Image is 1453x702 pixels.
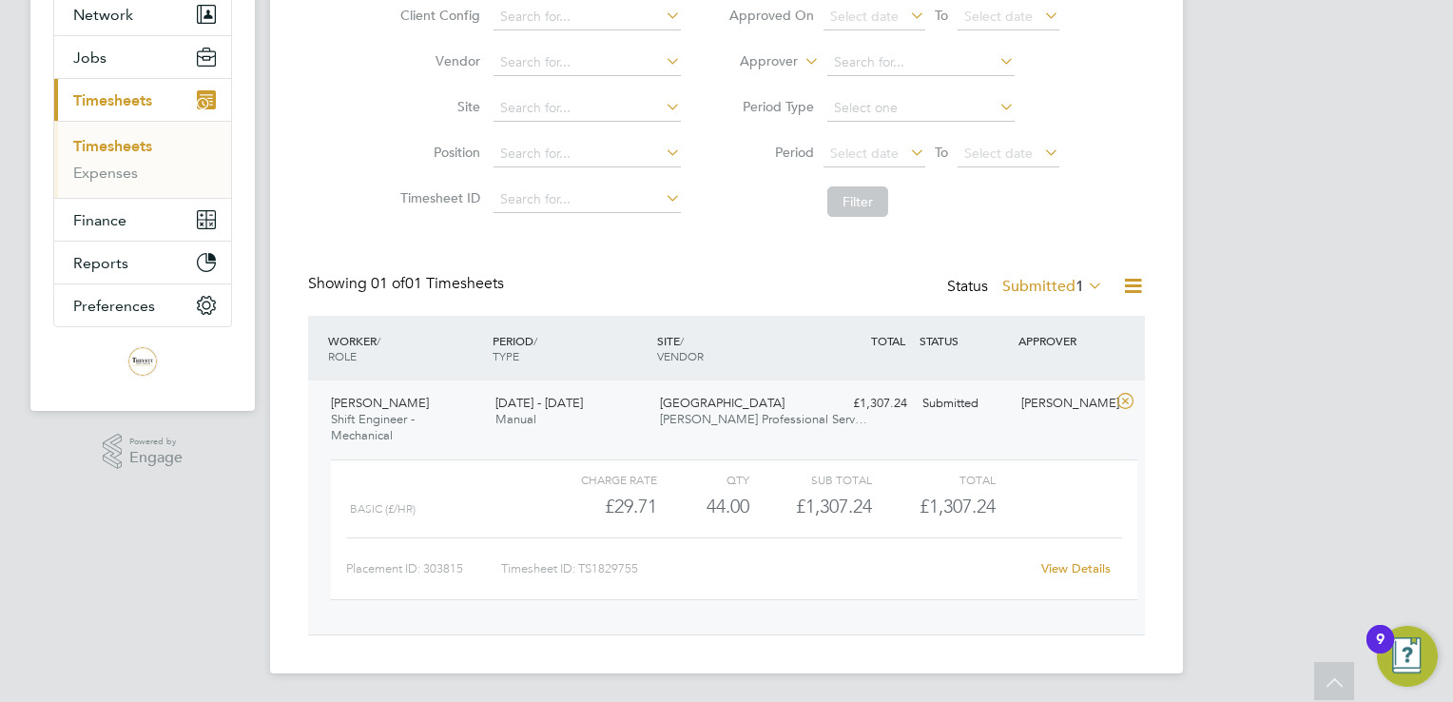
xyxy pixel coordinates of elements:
span: [DATE] - [DATE] [495,395,583,411]
span: Manual [495,411,536,427]
span: Select date [830,145,899,162]
input: Search for... [494,141,681,167]
span: Shift Engineer - Mechanical [331,411,415,443]
span: [GEOGRAPHIC_DATA] [660,395,785,411]
span: Basic (£/HR) [350,502,416,516]
span: TYPE [493,348,519,363]
button: Open Resource Center, 9 new notifications [1377,626,1438,687]
span: Select date [964,145,1033,162]
img: trevettgroup-logo-retina.png [127,346,158,377]
div: PERIOD [488,323,652,373]
div: Submitted [915,388,1014,419]
span: [PERSON_NAME] [331,395,429,411]
div: £1,307.24 [816,388,915,419]
label: Client Config [395,7,480,24]
span: Powered by [129,434,183,450]
button: Timesheets [54,79,231,121]
div: Timesheets [54,121,231,198]
span: Select date [964,8,1033,25]
label: Vendor [395,52,480,69]
a: Powered byEngage [103,434,184,470]
a: Go to home page [53,346,232,377]
label: Submitted [1002,277,1103,296]
input: Search for... [827,49,1015,76]
span: Jobs [73,49,107,67]
div: QTY [657,468,749,491]
span: TOTAL [871,333,905,348]
a: Expenses [73,164,138,182]
input: Search for... [494,4,681,30]
div: Placement ID: 303815 [346,554,501,584]
span: Timesheets [73,91,152,109]
span: / [680,333,684,348]
label: Approved On [728,7,814,24]
span: / [533,333,537,348]
span: Preferences [73,297,155,315]
div: Sub Total [749,468,872,491]
span: ROLE [328,348,357,363]
div: £1,307.24 [749,491,872,522]
div: Status [947,274,1107,301]
span: VENDOR [657,348,704,363]
div: Total [872,468,995,491]
div: APPROVER [1014,323,1113,358]
span: Reports [73,254,128,272]
span: Network [73,6,133,24]
div: 44.00 [657,491,749,522]
input: Search for... [494,49,681,76]
div: Timesheet ID: TS1829755 [501,554,1029,584]
div: £29.71 [534,491,657,522]
label: Period [728,144,814,161]
a: Timesheets [73,137,152,155]
span: 01 Timesheets [371,274,504,293]
button: Filter [827,186,888,217]
div: Showing [308,274,508,294]
span: To [929,140,954,165]
span: Engage [129,450,183,466]
input: Search for... [494,186,681,213]
label: Period Type [728,98,814,115]
a: View Details [1041,560,1111,576]
span: Select date [830,8,899,25]
div: 9 [1376,639,1385,664]
span: / [377,333,380,348]
label: Site [395,98,480,115]
span: [PERSON_NAME] Professional Serv… [660,411,867,427]
span: Finance [73,211,126,229]
span: £1,307.24 [920,495,996,517]
div: STATUS [915,323,1014,358]
span: 01 of [371,274,405,293]
label: Timesheet ID [395,189,480,206]
div: WORKER [323,323,488,373]
label: Approver [712,52,798,71]
input: Select one [827,95,1015,122]
label: Position [395,144,480,161]
div: Charge rate [534,468,657,491]
div: [PERSON_NAME] [1014,388,1113,419]
button: Jobs [54,36,231,78]
span: 1 [1075,277,1084,296]
input: Search for... [494,95,681,122]
span: To [929,3,954,28]
div: SITE [652,323,817,373]
button: Preferences [54,284,231,326]
button: Reports [54,242,231,283]
button: Finance [54,199,231,241]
